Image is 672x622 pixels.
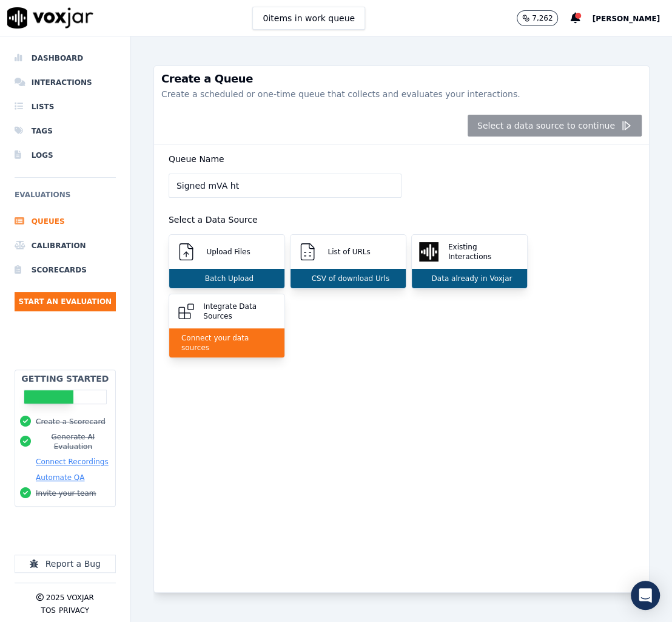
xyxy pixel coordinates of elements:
[15,95,116,119] a: Lists
[169,174,402,198] input: Enter Queue Name
[7,7,93,29] img: voxjar logo
[252,7,365,30] button: 0items in work queue
[517,10,558,26] button: 7,262
[426,274,512,283] p: Data already in Voxjar
[169,154,224,164] label: Queue Name
[36,488,96,498] button: Invite your team
[15,70,116,95] a: Interactions
[592,15,660,23] span: [PERSON_NAME]
[443,242,520,262] p: Existing Interactions
[517,10,570,26] button: 7,262
[169,215,258,225] label: Select a Data Source
[46,593,94,603] p: 2025 Voxjar
[198,302,277,321] p: Integrate Data Sources
[161,73,642,84] h3: Create a Queue
[15,119,116,143] a: Tags
[15,292,116,311] button: Start an Evaluation
[21,373,109,385] h2: Getting Started
[15,143,116,167] a: Logs
[15,46,116,70] a: Dashboard
[532,13,553,23] p: 7,262
[36,417,106,427] button: Create a Scorecard
[176,333,277,353] p: Connect your data sources
[631,581,660,610] div: Open Intercom Messenger
[15,258,116,282] a: Scorecards
[15,234,116,258] a: Calibration
[36,457,109,467] button: Connect Recordings
[161,88,642,100] p: Create a scheduled or one-time queue that collects and evaluates your interactions.
[419,242,438,262] img: Existing Interactions
[15,555,116,573] button: Report a Bug
[36,432,110,451] button: Generate AI Evaluation
[307,274,390,283] p: CSV of download Urls
[36,473,84,482] button: Automate QA
[592,11,672,25] button: [PERSON_NAME]
[201,247,250,257] p: Upload Files
[323,247,370,257] p: List of URLs
[41,606,56,615] button: TOS
[15,188,116,209] h6: Evaluations
[200,274,254,283] p: Batch Upload
[59,606,89,615] button: Privacy
[15,209,116,234] a: Queues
